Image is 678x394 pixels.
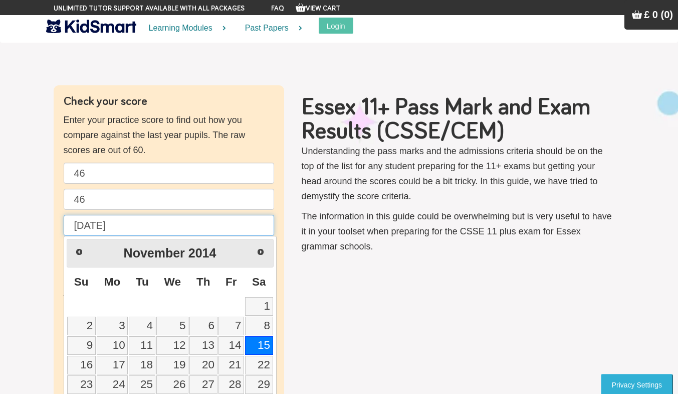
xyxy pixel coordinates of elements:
a: 10 [97,336,128,355]
a: 16 [67,356,96,374]
span: 2014 [188,246,216,260]
span: £ 0 (0) [644,9,673,20]
a: 21 [218,356,244,374]
a: Past Papers [233,15,309,42]
a: Next [250,240,272,263]
a: 9 [67,336,96,355]
a: 7 [218,317,244,335]
a: 12 [156,336,188,355]
input: Date of birth (d/m/y) e.g. 27/12/2007 [64,215,274,236]
a: Learning Modules [136,15,233,42]
a: 2 [67,317,96,335]
span: Next [257,248,265,256]
a: 14 [218,336,244,355]
a: 17 [97,356,128,374]
a: 28 [218,375,244,394]
a: FAQ [271,5,284,12]
span: Sunday [74,276,89,288]
a: 19 [156,356,188,374]
a: 22 [245,356,273,374]
a: 4 [129,317,155,335]
input: Maths raw score [64,189,274,210]
a: 20 [189,356,217,374]
a: 26 [156,375,188,394]
p: The information in this guide could be overwhelming but is very useful to have it in your toolset... [302,209,615,254]
span: Tuesday [136,276,149,288]
a: View Cart [296,5,340,12]
span: November [124,246,185,260]
a: 6 [189,317,217,335]
a: 25 [129,375,155,394]
a: 18 [129,356,155,374]
a: 24 [97,375,128,394]
p: Understanding the pass marks and the admissions criteria should be on the top of the list for any... [302,144,615,204]
a: 15 [245,336,273,355]
a: 23 [67,375,96,394]
h4: Check your score [64,95,274,107]
span: Unlimited tutor support available with all packages [54,4,245,14]
span: Wednesday [164,276,181,288]
span: Friday [225,276,237,288]
span: Monday [104,276,121,288]
button: Login [319,18,353,34]
h1: Essex 11+ Pass Mark and Exam Results (CSSE/CEM) [302,95,615,144]
a: 5 [156,317,188,335]
a: 1 [245,297,273,316]
img: Your items in the shopping basket [296,3,306,13]
span: Saturday [252,276,266,288]
span: Thursday [196,276,210,288]
a: 11 [129,336,155,355]
a: 8 [245,317,273,335]
img: Your items in the shopping basket [632,10,642,20]
img: KidSmart logo [46,18,136,35]
a: 27 [189,375,217,394]
p: Enter your practice score to find out how you compare against the last year pupils. The raw score... [64,112,274,158]
a: 3 [97,317,128,335]
input: English raw score [64,163,274,184]
a: 29 [245,375,273,394]
a: 13 [189,336,217,355]
a: Prev [68,240,91,263]
span: Prev [75,248,83,256]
